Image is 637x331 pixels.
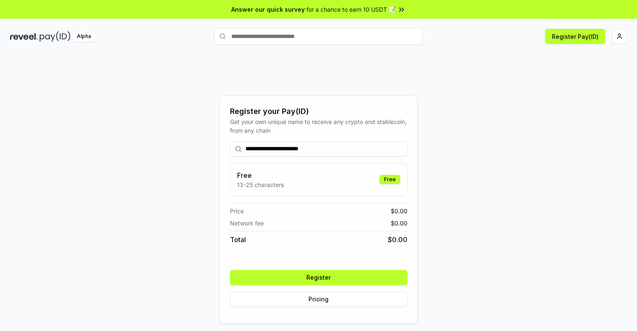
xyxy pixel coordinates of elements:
[391,219,407,227] span: $ 0.00
[10,31,38,42] img: reveel_dark
[230,270,407,285] button: Register
[391,207,407,215] span: $ 0.00
[379,175,400,184] div: Free
[306,5,396,14] span: for a chance to earn 10 USDT 📝
[388,235,407,245] span: $ 0.00
[230,235,246,245] span: Total
[230,117,407,135] div: Get your own unique name to receive any crypto and stablecoin, from any chain
[237,170,284,180] h3: Free
[40,31,71,42] img: pay_id
[230,207,244,215] span: Price
[230,219,264,227] span: Network fee
[237,180,284,189] p: 13-25 characters
[545,29,605,44] button: Register Pay(ID)
[72,31,96,42] div: Alpha
[231,5,305,14] span: Answer our quick survey
[230,292,407,307] button: Pricing
[230,106,407,117] div: Register your Pay(ID)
